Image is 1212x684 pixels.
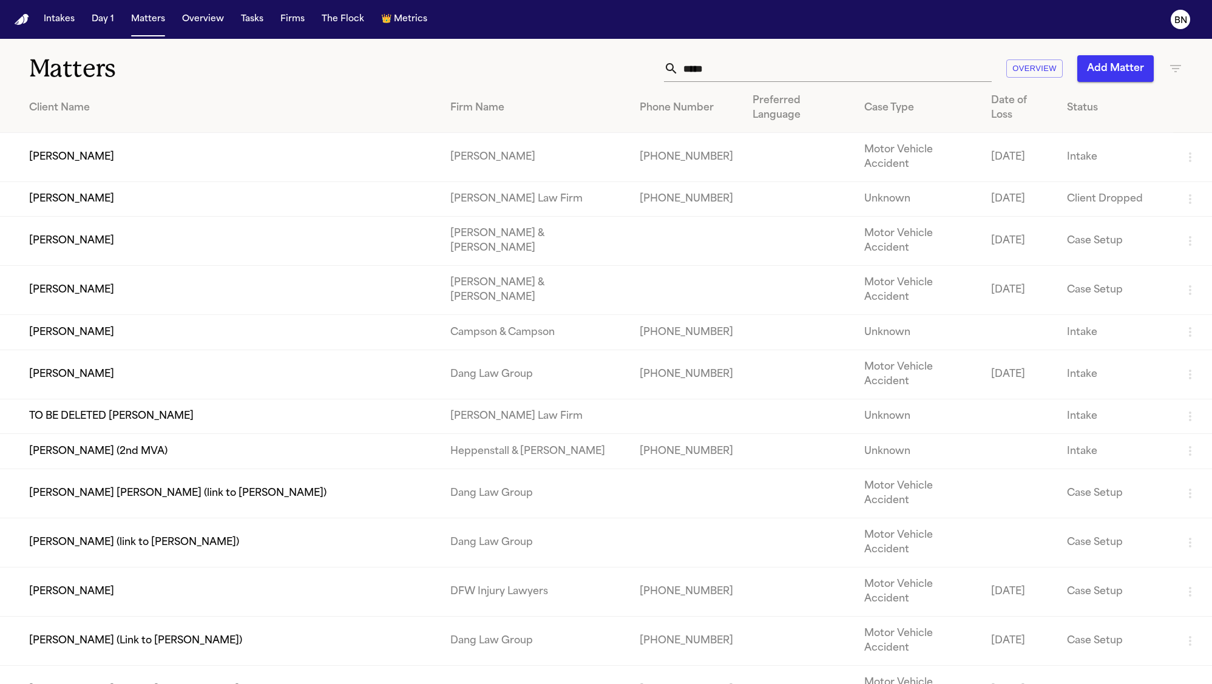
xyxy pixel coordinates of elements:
[441,399,629,433] td: [PERSON_NAME] Law Firm
[630,315,743,350] td: [PHONE_NUMBER]
[981,217,1057,266] td: [DATE]
[441,217,629,266] td: [PERSON_NAME] & [PERSON_NAME]
[753,93,845,123] div: Preferred Language
[864,101,972,115] div: Case Type
[1006,59,1063,78] button: Overview
[441,567,629,616] td: DFW Injury Lawyers
[855,469,981,518] td: Motor Vehicle Accident
[441,182,629,217] td: [PERSON_NAME] Law Firm
[1057,469,1173,518] td: Case Setup
[1057,399,1173,433] td: Intake
[15,14,29,25] a: Home
[855,434,981,469] td: Unknown
[855,182,981,217] td: Unknown
[29,53,367,84] h1: Matters
[640,101,733,115] div: Phone Number
[630,616,743,665] td: [PHONE_NUMBER]
[441,434,629,469] td: Heppenstall & [PERSON_NAME]
[126,8,170,30] button: Matters
[1057,518,1173,567] td: Case Setup
[1057,567,1173,616] td: Case Setup
[855,217,981,266] td: Motor Vehicle Accident
[630,350,743,399] td: [PHONE_NUMBER]
[15,14,29,25] img: Finch Logo
[1057,434,1173,469] td: Intake
[1077,55,1154,82] button: Add Matter
[855,133,981,182] td: Motor Vehicle Accident
[991,93,1048,123] div: Date of Loss
[1057,616,1173,665] td: Case Setup
[1057,217,1173,266] td: Case Setup
[1057,350,1173,399] td: Intake
[855,350,981,399] td: Motor Vehicle Accident
[855,567,981,616] td: Motor Vehicle Accident
[441,616,629,665] td: Dang Law Group
[441,469,629,518] td: Dang Law Group
[981,266,1057,315] td: [DATE]
[381,13,391,25] span: crown
[981,567,1057,616] td: [DATE]
[1057,315,1173,350] td: Intake
[1174,16,1187,25] text: BN
[630,434,743,469] td: [PHONE_NUMBER]
[855,315,981,350] td: Unknown
[1057,182,1173,217] td: Client Dropped
[441,133,629,182] td: [PERSON_NAME]
[177,8,229,30] button: Overview
[981,133,1057,182] td: [DATE]
[236,8,268,30] button: Tasks
[394,13,427,25] span: Metrics
[29,101,431,115] div: Client Name
[855,399,981,433] td: Unknown
[630,182,743,217] td: [PHONE_NUMBER]
[276,8,310,30] button: Firms
[441,518,629,567] td: Dang Law Group
[630,567,743,616] td: [PHONE_NUMBER]
[39,8,80,30] button: Intakes
[855,518,981,567] td: Motor Vehicle Accident
[441,266,629,315] td: [PERSON_NAME] & [PERSON_NAME]
[441,350,629,399] td: Dang Law Group
[855,616,981,665] td: Motor Vehicle Accident
[317,8,369,30] button: The Flock
[981,616,1057,665] td: [DATE]
[981,182,1057,217] td: [DATE]
[855,266,981,315] td: Motor Vehicle Accident
[87,8,119,30] button: Day 1
[981,350,1057,399] td: [DATE]
[441,315,629,350] td: Campson & Campson
[1057,133,1173,182] td: Intake
[1057,266,1173,315] td: Case Setup
[376,8,432,30] button: crownMetrics
[450,101,620,115] div: Firm Name
[630,133,743,182] td: [PHONE_NUMBER]
[1067,101,1163,115] div: Status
